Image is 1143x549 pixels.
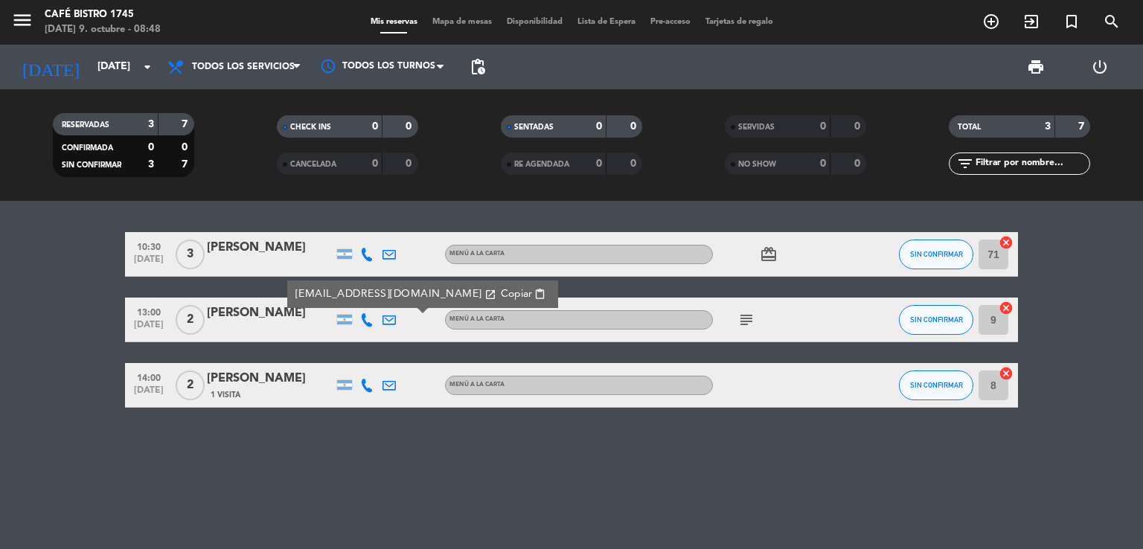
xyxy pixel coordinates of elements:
[999,366,1014,381] i: cancel
[45,22,161,37] div: [DATE] 9. octubre - 08:48
[372,158,378,169] strong: 0
[363,18,425,26] span: Mis reservas
[469,58,487,76] span: pending_actions
[910,381,963,389] span: SIN CONFIRMAR
[630,121,639,132] strong: 0
[62,144,113,152] span: CONFIRMADA
[596,121,602,132] strong: 0
[514,123,554,131] span: SENTADAS
[1091,58,1109,76] i: power_settings_new
[11,9,33,31] i: menu
[290,123,331,131] span: CHECK INS
[406,158,414,169] strong: 0
[130,368,167,385] span: 14:00
[999,301,1014,315] i: cancel
[176,240,205,269] span: 3
[148,142,154,152] strong: 0
[207,369,333,388] div: [PERSON_NAME]
[211,389,240,401] span: 1 Visita
[148,159,154,170] strong: 3
[484,289,496,301] i: open_in_new
[290,161,336,168] span: CANCELADA
[1068,45,1132,89] div: LOG OUT
[999,235,1014,250] i: cancel
[295,286,496,303] a: [EMAIL_ADDRESS][DOMAIN_NAME]open_in_new
[1063,13,1080,30] i: turned_in_not
[910,315,963,324] span: SIN CONFIRMAR
[130,254,167,272] span: [DATE]
[820,158,826,169] strong: 0
[207,304,333,323] div: [PERSON_NAME]
[207,238,333,257] div: [PERSON_NAME]
[899,240,973,269] button: SIN CONFIRMAR
[1078,121,1087,132] strong: 7
[570,18,643,26] span: Lista de Espera
[45,7,161,22] div: Café Bistro 1745
[130,385,167,402] span: [DATE]
[62,161,121,169] span: SIN CONFIRMAR
[406,121,414,132] strong: 0
[899,305,973,335] button: SIN CONFIRMAR
[425,18,499,26] span: Mapa de mesas
[737,311,755,329] i: subject
[192,62,295,72] span: Todos los servicios
[62,121,109,129] span: RESERVADAS
[534,289,545,300] span: content_paste
[854,158,863,169] strong: 0
[449,382,505,388] span: MENÚ A LA CARTA
[514,161,569,168] span: RE AGENDADA
[130,237,167,254] span: 10:30
[372,121,378,132] strong: 0
[596,158,602,169] strong: 0
[449,251,505,257] span: MENÚ A LA CARTA
[643,18,698,26] span: Pre-acceso
[1027,58,1045,76] span: print
[738,161,776,168] span: NO SHOW
[1045,121,1051,132] strong: 3
[738,123,775,131] span: SERVIDAS
[956,155,974,173] i: filter_list
[1022,13,1040,30] i: exit_to_app
[138,58,156,76] i: arrow_drop_down
[698,18,781,26] span: Tarjetas de regalo
[760,245,778,263] i: card_giftcard
[176,305,205,335] span: 2
[958,123,981,131] span: TOTAL
[449,316,505,322] span: MENÚ A LA CARTA
[630,158,639,169] strong: 0
[11,9,33,36] button: menu
[820,121,826,132] strong: 0
[499,18,570,26] span: Disponibilidad
[182,119,190,129] strong: 7
[496,286,551,303] button: Copiarcontent_paste
[910,250,963,258] span: SIN CONFIRMAR
[182,159,190,170] strong: 7
[501,286,532,302] span: Copiar
[130,303,167,320] span: 13:00
[854,121,863,132] strong: 0
[182,142,190,152] strong: 0
[1103,13,1121,30] i: search
[982,13,1000,30] i: add_circle_outline
[899,370,973,400] button: SIN CONFIRMAR
[974,155,1089,172] input: Filtrar por nombre...
[11,51,90,83] i: [DATE]
[148,119,154,129] strong: 3
[130,320,167,337] span: [DATE]
[176,370,205,400] span: 2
